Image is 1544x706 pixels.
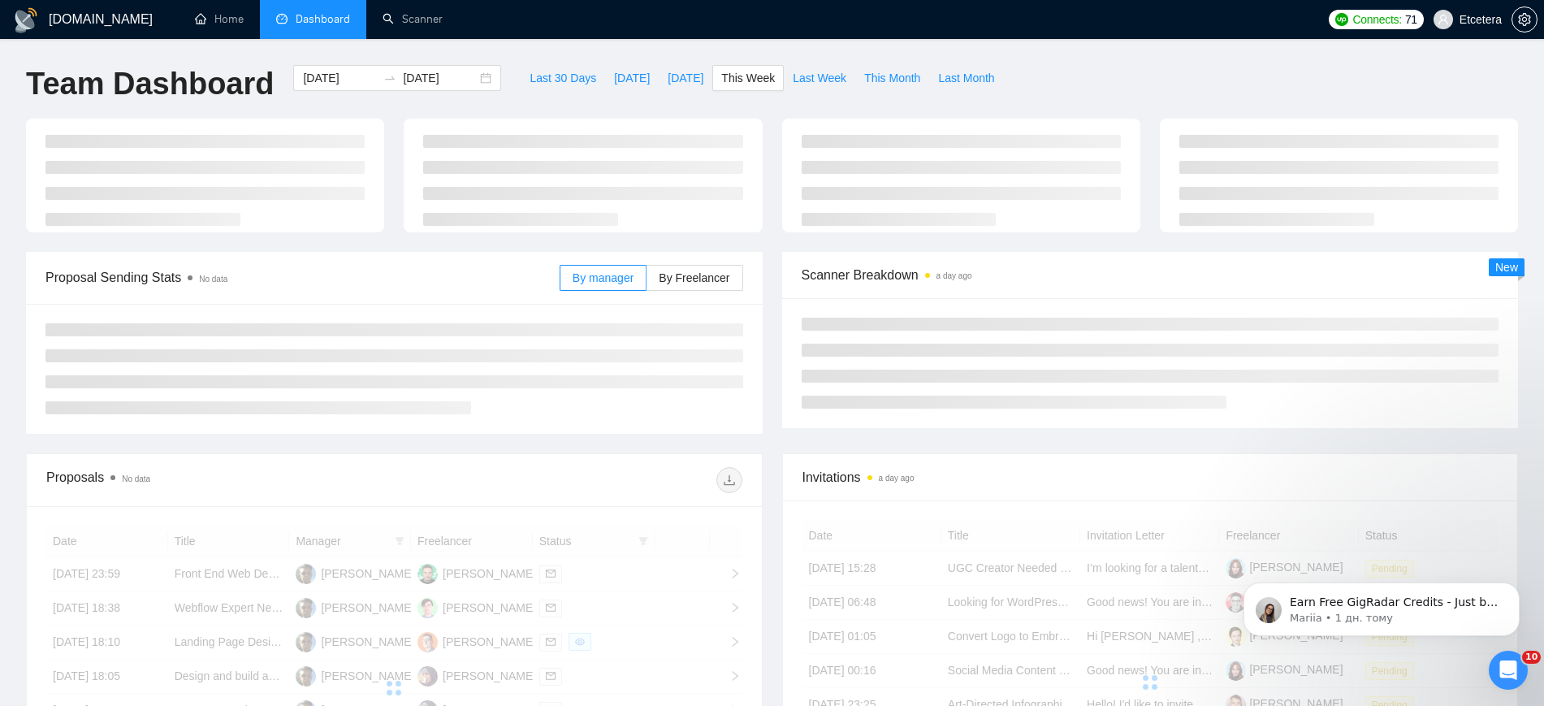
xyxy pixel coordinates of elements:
img: logo [13,7,39,33]
button: setting [1512,6,1538,32]
time: a day ago [879,474,915,483]
button: This Week [712,65,784,91]
iframe: Intercom live chat [1489,651,1528,690]
span: [DATE] [614,69,650,87]
span: Invitations [802,467,1499,487]
span: By Freelancer [659,271,729,284]
span: Scanner Breakdown [802,265,1499,285]
button: [DATE] [605,65,659,91]
span: No data [199,275,227,284]
span: Connects: [1353,11,1402,28]
span: 71 [1405,11,1417,28]
button: Last 30 Days [521,65,605,91]
span: Dashboard [296,12,350,26]
img: upwork-logo.png [1335,13,1348,26]
button: [DATE] [659,65,712,91]
span: [DATE] [668,69,703,87]
div: Proposals [46,467,394,493]
h1: Team Dashboard [26,65,274,103]
span: Last Week [793,69,846,87]
span: No data [122,474,150,483]
button: This Month [855,65,929,91]
a: searchScanner [383,12,443,26]
time: a day ago [936,271,972,280]
span: Proposal Sending Stats [45,267,560,288]
span: to [383,71,396,84]
span: user [1438,14,1449,25]
span: dashboard [276,13,288,24]
input: Start date [303,69,377,87]
span: This Month [864,69,920,87]
a: homeHome [195,12,244,26]
span: Last Month [938,69,994,87]
span: This Week [721,69,775,87]
a: setting [1512,13,1538,26]
span: swap-right [383,71,396,84]
iframe: Intercom notifications повідомлення [1219,548,1544,662]
span: By manager [573,271,634,284]
input: End date [403,69,477,87]
span: New [1495,261,1518,274]
span: setting [1512,13,1537,26]
span: Last 30 Days [530,69,596,87]
button: Last Month [929,65,1003,91]
span: 10 [1522,651,1541,664]
button: Last Week [784,65,855,91]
